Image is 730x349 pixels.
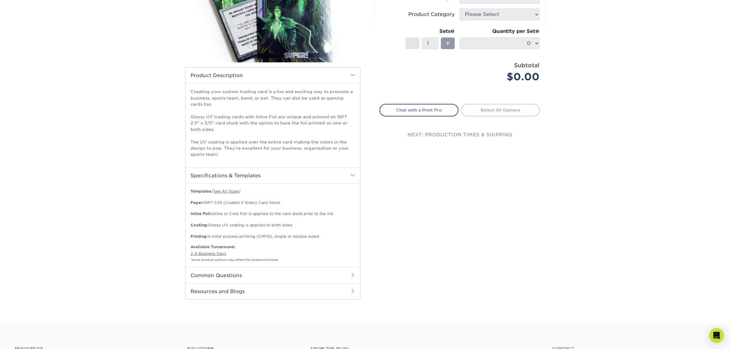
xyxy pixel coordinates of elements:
[190,258,278,261] small: *some product options may affect the turnaround times
[190,211,212,216] strong: Inline Foil:
[446,39,450,48] span: +
[186,267,360,283] h2: Common Questions
[190,88,355,157] p: Creating your custom trading card is a fun and exciting way to promote a business, sports team, b...
[709,328,724,343] div: Open Intercom Messenger
[379,116,540,153] div: next: production times & shipping
[406,28,455,35] div: Sets
[460,28,540,35] div: Quantity per Set
[190,223,208,227] strong: Coating:
[190,189,211,194] b: Templates
[190,189,355,239] p: / / 16PT C2S (Coated 2 Sides) Card Stock. Inline or Cold Foil is applied to the card stock prior ...
[461,104,540,116] a: Select All Options
[186,283,360,299] h2: Resources and Blogs
[190,234,208,239] strong: Printing:
[408,11,455,18] div: Product Category
[186,68,360,83] h2: Product Description
[213,189,239,194] a: See All Sizes
[186,167,360,183] h2: Specifications & Templates
[464,69,540,84] div: $0.00
[190,200,204,205] strong: Paper:
[190,245,235,249] b: Available Turnaround:
[514,62,540,69] strong: Subtotal
[411,39,414,48] span: -
[379,104,458,116] a: Chat with a Print Pro
[190,251,226,256] a: 2-4 Business Days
